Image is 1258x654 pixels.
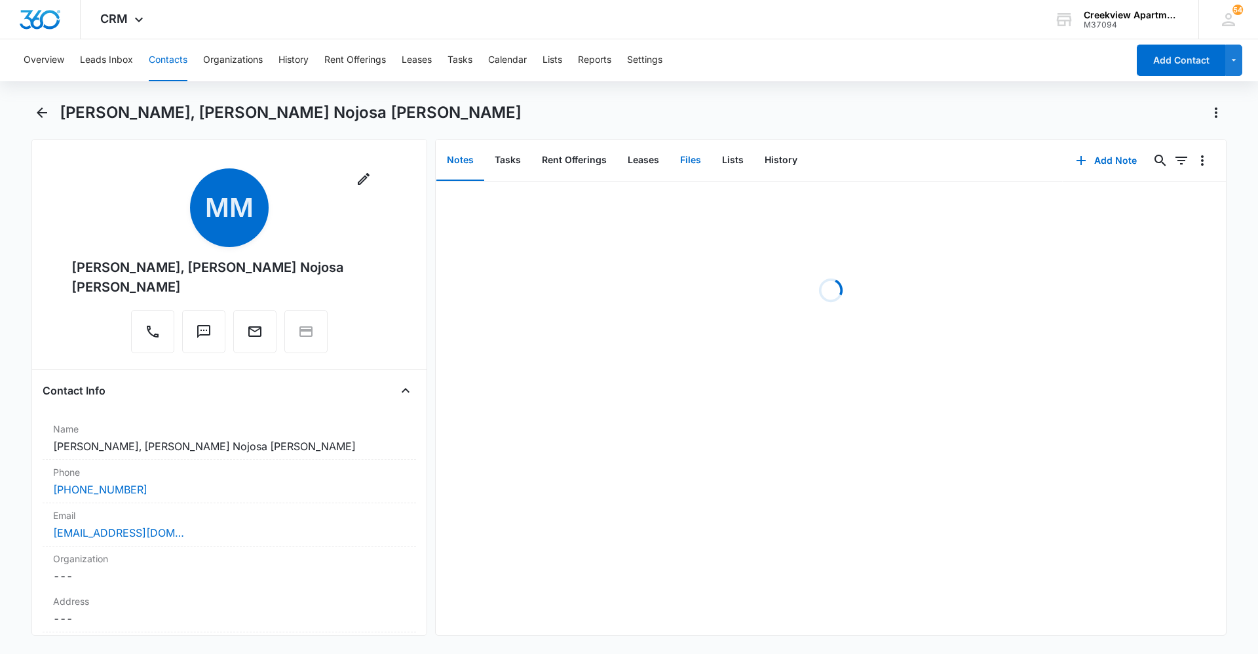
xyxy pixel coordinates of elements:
button: Back [31,102,52,123]
button: Organizations [203,39,263,81]
div: Phone[PHONE_NUMBER] [43,460,416,503]
button: History [278,39,309,81]
button: Close [395,380,416,401]
div: Address--- [43,589,416,632]
a: Call [131,330,174,341]
label: Email [53,509,406,522]
button: Overview [24,39,64,81]
button: Text [182,310,225,353]
label: Name [53,422,406,436]
div: account name [1084,10,1179,20]
dd: [PERSON_NAME], [PERSON_NAME] Nojosa [PERSON_NAME] [53,438,406,454]
button: Rent Offerings [531,140,617,181]
button: Add Contact [1137,45,1225,76]
button: Reports [578,39,611,81]
button: Overflow Menu [1192,150,1213,171]
button: Email [233,310,276,353]
button: Lists [712,140,754,181]
button: Leads Inbox [80,39,133,81]
h1: [PERSON_NAME], [PERSON_NAME] Nojosa [PERSON_NAME] [60,103,522,123]
button: Add Note [1063,145,1150,176]
button: History [754,140,808,181]
h4: Contact Info [43,383,105,398]
span: MM [190,168,269,247]
dd: --- [53,568,406,584]
button: Actions [1206,102,1227,123]
label: Phone [53,465,406,479]
a: Text [182,330,225,341]
label: Address [53,594,406,608]
dd: --- [53,611,406,626]
button: Rent Offerings [324,39,386,81]
button: Calendar [488,39,527,81]
button: Call [131,310,174,353]
button: Lists [543,39,562,81]
a: [EMAIL_ADDRESS][DOMAIN_NAME] [53,525,184,541]
div: account id [1084,20,1179,29]
div: [PERSON_NAME], [PERSON_NAME] Nojosa [PERSON_NAME] [71,258,387,297]
button: Notes [436,140,484,181]
button: Settings [627,39,662,81]
button: Contacts [149,39,187,81]
div: Organization--- [43,547,416,589]
button: Leases [402,39,432,81]
div: notifications count [1232,5,1243,15]
button: Search... [1150,150,1171,171]
a: [PHONE_NUMBER] [53,482,147,497]
a: Email [233,330,276,341]
button: Tasks [448,39,472,81]
label: Organization [53,552,406,566]
button: Filters [1171,150,1192,171]
span: 54 [1232,5,1243,15]
button: Leases [617,140,670,181]
div: Email[EMAIL_ADDRESS][DOMAIN_NAME] [43,503,416,547]
span: CRM [100,12,128,26]
div: Name[PERSON_NAME], [PERSON_NAME] Nojosa [PERSON_NAME] [43,417,416,460]
button: Tasks [484,140,531,181]
button: Files [670,140,712,181]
